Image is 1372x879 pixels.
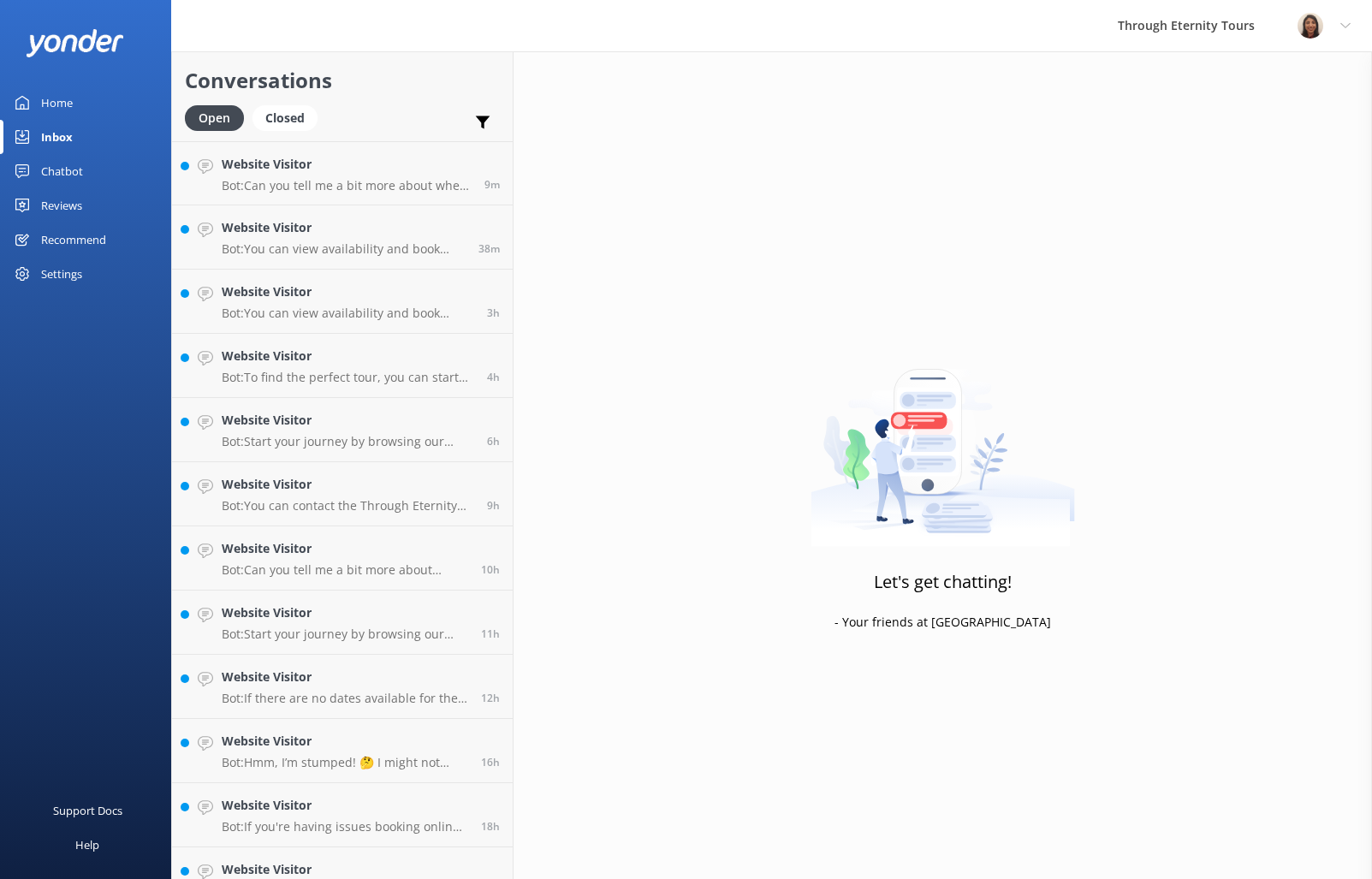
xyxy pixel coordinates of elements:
[222,411,474,430] h4: Website Visitor
[874,568,1012,596] h3: Let's get chatting!
[222,732,468,751] h4: Website Visitor
[222,755,468,770] p: Bot: Hmm, I’m stumped! 🤔 I might not have the answer to that one, but our amazing team definitely...
[172,526,513,591] a: Website VisitorBot:Can you tell me a bit more about where you are going? We have an amazing array...
[41,223,106,257] div: Recommend
[1298,13,1323,39] img: 725-1755267273.png
[172,591,513,655] a: Website VisitorBot:Start your journey by browsing our tours in [GEOGRAPHIC_DATA], the [GEOGRAPHIC...
[481,691,500,705] span: Sep 07 2025 04:37am (UTC +02:00) Europe/Amsterdam
[41,86,73,120] div: Home
[172,783,513,847] a: Website VisitorBot:If you're having issues booking online, you can contact the Through Eternity T...
[487,434,500,448] span: Sep 07 2025 09:46am (UTC +02:00) Europe/Amsterdam
[185,64,500,97] h2: Conversations
[41,154,83,188] div: Chatbot
[222,603,468,622] h4: Website Visitor
[222,370,474,385] p: Bot: To find the perfect tour, you can start by browsing our tours in [GEOGRAPHIC_DATA], the [GEO...
[481,819,500,834] span: Sep 06 2025 10:16pm (UTC +02:00) Europe/Amsterdam
[478,241,500,256] span: Sep 07 2025 04:03pm (UTC +02:00) Europe/Amsterdam
[252,105,318,131] div: Closed
[172,719,513,783] a: Website VisitorBot:Hmm, I’m stumped! 🤔 I might not have the answer to that one, but our amazing t...
[185,108,252,127] a: Open
[222,539,468,558] h4: Website Visitor
[41,188,82,223] div: Reviews
[484,177,500,192] span: Sep 07 2025 04:33pm (UTC +02:00) Europe/Amsterdam
[53,793,122,828] div: Support Docs
[252,108,326,127] a: Closed
[222,498,474,514] p: Bot: You can contact the Through Eternity Tours team at [PHONE_NUMBER] or [PHONE_NUMBER]. You can...
[172,205,513,270] a: Website VisitorBot:You can view availability and book tours directly online by browsing our tours...
[222,668,468,686] h4: Website Visitor
[481,627,500,641] span: Sep 07 2025 05:00am (UTC +02:00) Europe/Amsterdam
[222,306,474,321] p: Bot: You can view availability and book directly online for tours in [GEOGRAPHIC_DATA], including...
[222,562,468,578] p: Bot: Can you tell me a bit more about where you are going? We have an amazing array of group and ...
[222,860,468,879] h4: Website Visitor
[481,755,500,769] span: Sep 07 2025 12:02am (UTC +02:00) Europe/Amsterdam
[222,178,472,193] p: Bot: Can you tell me a bit more about where you are going? We have an amazing array of group and ...
[172,141,513,205] a: Website VisitorBot:Can you tell me a bit more about where you are going? We have an amazing array...
[487,306,500,320] span: Sep 07 2025 12:50pm (UTC +02:00) Europe/Amsterdam
[75,828,99,862] div: Help
[222,155,472,174] h4: Website Visitor
[172,334,513,398] a: Website VisitorBot:To find the perfect tour, you can start by browsing our tours in [GEOGRAPHIC_D...
[26,29,124,57] img: yonder-white-logo.png
[834,613,1051,632] p: - Your friends at [GEOGRAPHIC_DATA]
[222,475,474,494] h4: Website Visitor
[222,218,466,237] h4: Website Visitor
[222,282,474,301] h4: Website Visitor
[172,398,513,462] a: Website VisitorBot:Start your journey by browsing our tours in [GEOGRAPHIC_DATA], the [GEOGRAPHIC...
[172,655,513,719] a: Website VisitorBot:If there are no dates available for the Saint Mark’s Basilica Night Tour, it m...
[222,819,468,834] p: Bot: If you're having issues booking online, you can contact the Through Eternity Tours team at [...
[487,498,500,513] span: Sep 07 2025 07:23am (UTC +02:00) Europe/Amsterdam
[222,241,466,257] p: Bot: You can view availability and book tours directly online by browsing our tours in [GEOGRAPHI...
[487,370,500,384] span: Sep 07 2025 12:20pm (UTC +02:00) Europe/Amsterdam
[222,627,468,642] p: Bot: Start your journey by browsing our tours in [GEOGRAPHIC_DATA], the [GEOGRAPHIC_DATA], [GEOGR...
[222,796,468,815] h4: Website Visitor
[172,270,513,334] a: Website VisitorBot:You can view availability and book directly online for tours in [GEOGRAPHIC_DA...
[222,347,474,365] h4: Website Visitor
[481,562,500,577] span: Sep 07 2025 05:49am (UTC +02:00) Europe/Amsterdam
[811,333,1075,547] img: artwork of a man stealing a conversation from at giant smartphone
[185,105,244,131] div: Open
[222,691,468,706] p: Bot: If there are no dates available for the Saint Mark’s Basilica Night Tour, it might be due to...
[41,257,82,291] div: Settings
[172,462,513,526] a: Website VisitorBot:You can contact the Through Eternity Tours team at [PHONE_NUMBER] or [PHONE_NU...
[222,434,474,449] p: Bot: Start your journey by browsing our tours in [GEOGRAPHIC_DATA], the [GEOGRAPHIC_DATA], [GEOGR...
[41,120,73,154] div: Inbox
